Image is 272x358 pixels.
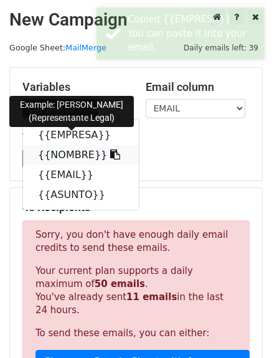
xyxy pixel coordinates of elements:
[65,43,106,52] a: MailMerge
[23,125,139,145] a: {{EMPRESA}}
[9,96,134,127] div: Example: [PERSON_NAME] (Representante Legal)
[146,80,250,94] h5: Email column
[35,265,237,317] p: Your current plan supports a daily maximum of . You've already sent in the last 24 hours.
[9,9,263,31] h2: New Campaign
[35,327,237,340] p: To send these emails, you can either:
[22,80,127,94] h5: Variables
[9,43,106,52] small: Google Sheet:
[210,298,272,358] iframe: Chat Widget
[23,165,139,185] a: {{EMAIL}}
[95,278,145,290] strong: 50 emails
[23,145,139,165] a: {{NOMBRE}}
[126,291,177,303] strong: 11 emails
[210,298,272,358] div: Widget de chat
[128,12,260,55] div: Copied {{EMPRESA}}. You can paste it into your email.
[23,185,139,205] a: {{ASUNTO}}
[35,228,237,255] p: Sorry, you don't have enough daily email credits to send these emails.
